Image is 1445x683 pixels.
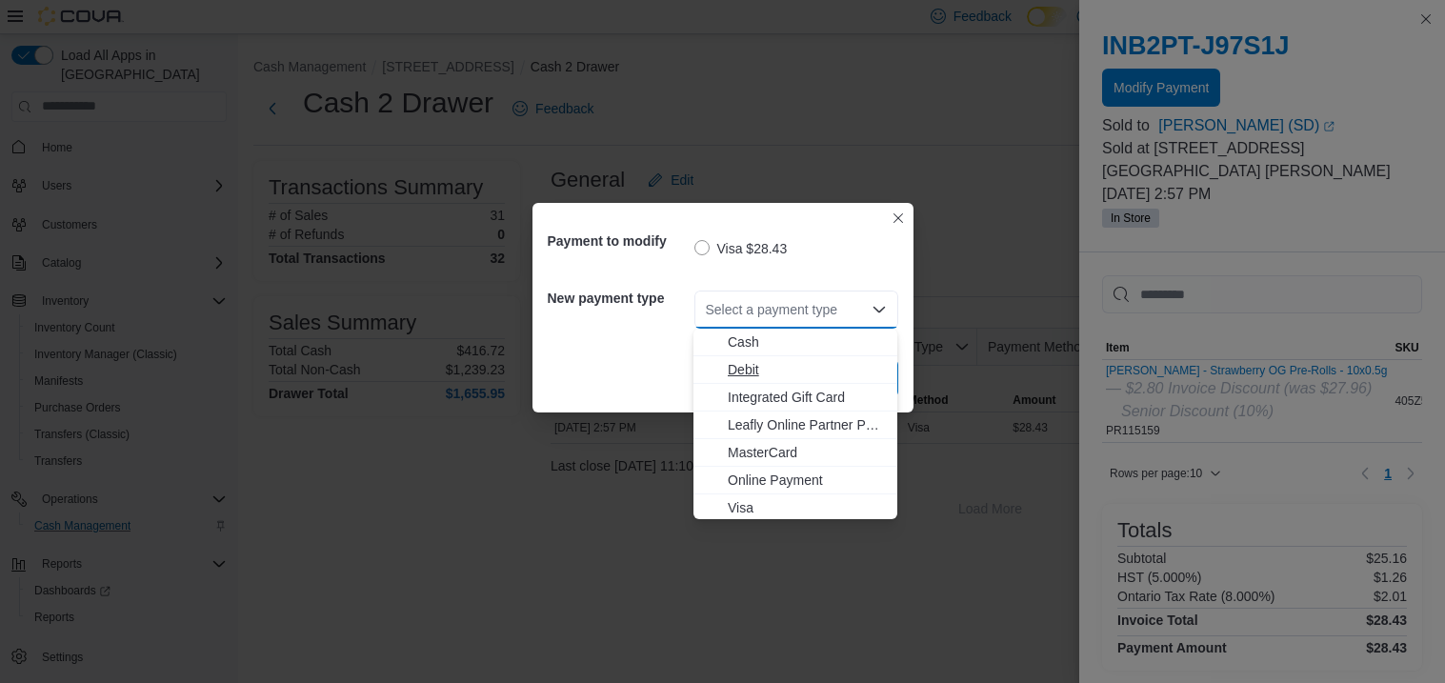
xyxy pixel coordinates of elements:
h5: New payment type [548,279,691,317]
span: MasterCard [728,443,886,462]
button: Debit [693,356,897,384]
span: Debit [728,360,886,379]
button: Leafly Online Partner Payment [693,412,897,439]
div: Choose from the following options [693,329,897,522]
button: Integrated Gift Card [693,384,897,412]
button: Close list of options [872,302,887,317]
label: Visa $28.43 [694,237,788,260]
span: Visa [728,498,886,517]
span: Online Payment [728,471,886,490]
button: MasterCard [693,439,897,467]
button: Cash [693,329,897,356]
button: Closes this modal window [887,207,910,230]
button: Visa [693,494,897,522]
span: Cash [728,332,886,352]
h5: Payment to modify [548,222,691,260]
button: Online Payment [693,467,897,494]
input: Accessible screen reader label [706,298,708,321]
span: Integrated Gift Card [728,388,886,407]
span: Leafly Online Partner Payment [728,415,886,434]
